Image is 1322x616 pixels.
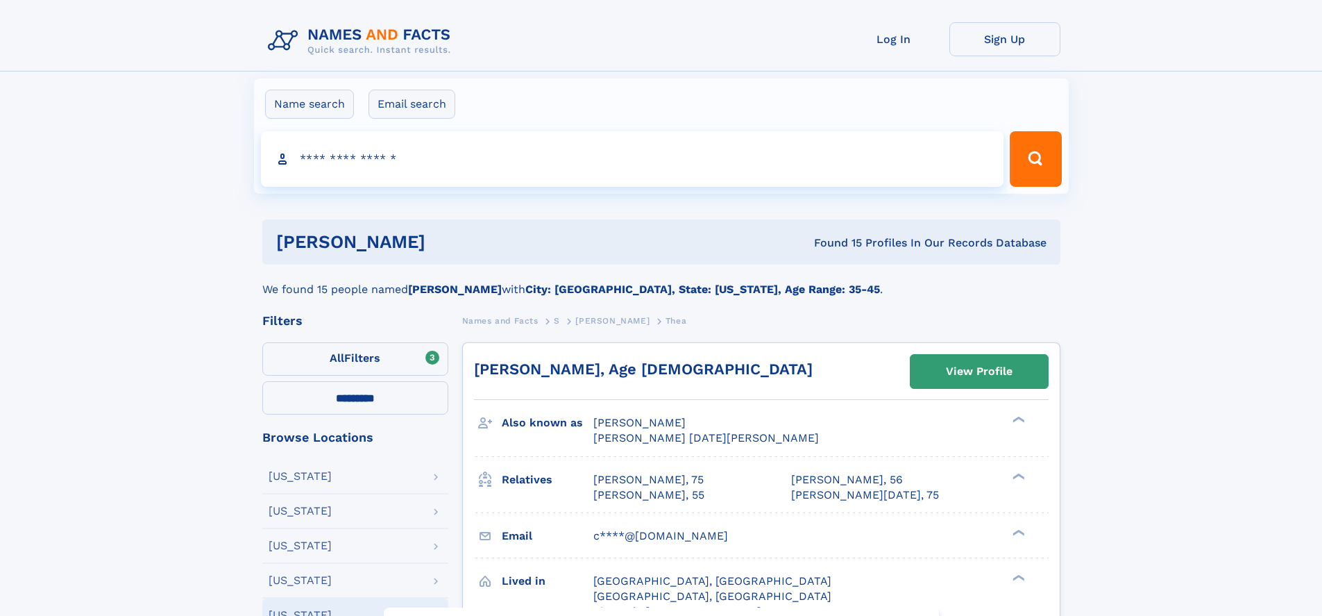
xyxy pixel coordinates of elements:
[1010,131,1061,187] button: Search Button
[791,488,939,503] a: [PERSON_NAME][DATE], 75
[575,312,650,329] a: [PERSON_NAME]
[1009,573,1026,582] div: ❯
[502,524,593,548] h3: Email
[269,506,332,517] div: [US_STATE]
[262,22,462,60] img: Logo Names and Facts
[593,416,686,429] span: [PERSON_NAME]
[269,575,332,586] div: [US_STATE]
[1009,472,1026,481] div: ❯
[593,590,831,603] span: [GEOGRAPHIC_DATA], [GEOGRAPHIC_DATA]
[262,315,448,327] div: Filters
[262,265,1060,298] div: We found 15 people named with .
[1009,415,1026,424] div: ❯
[502,411,593,435] h3: Also known as
[276,233,620,251] h1: [PERSON_NAME]
[525,283,880,296] b: City: [GEOGRAPHIC_DATA], State: [US_STATE], Age Range: 35-45
[502,569,593,593] h3: Lived in
[554,316,560,326] span: S
[666,316,686,326] span: Thea
[269,540,332,551] div: [US_STATE]
[368,90,455,119] label: Email search
[462,312,539,329] a: Names and Facts
[791,472,903,488] a: [PERSON_NAME], 56
[474,360,813,378] a: [PERSON_NAME], Age [DEMOGRAPHIC_DATA]
[261,131,1004,187] input: search input
[593,574,831,588] span: [GEOGRAPHIC_DATA], [GEOGRAPHIC_DATA]
[593,472,704,488] a: [PERSON_NAME], 75
[262,431,448,444] div: Browse Locations
[554,312,560,329] a: S
[575,316,650,326] span: [PERSON_NAME]
[620,235,1046,251] div: Found 15 Profiles In Our Records Database
[946,356,1012,388] div: View Profile
[265,90,354,119] label: Name search
[262,342,448,376] label: Filters
[910,355,1048,388] a: View Profile
[838,22,949,56] a: Log In
[593,488,704,503] a: [PERSON_NAME], 55
[502,468,593,492] h3: Relatives
[1009,528,1026,537] div: ❯
[330,351,344,365] span: All
[949,22,1060,56] a: Sign Up
[593,431,819,444] span: [PERSON_NAME] [DATE][PERSON_NAME]
[269,471,332,482] div: [US_STATE]
[408,283,502,296] b: [PERSON_NAME]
